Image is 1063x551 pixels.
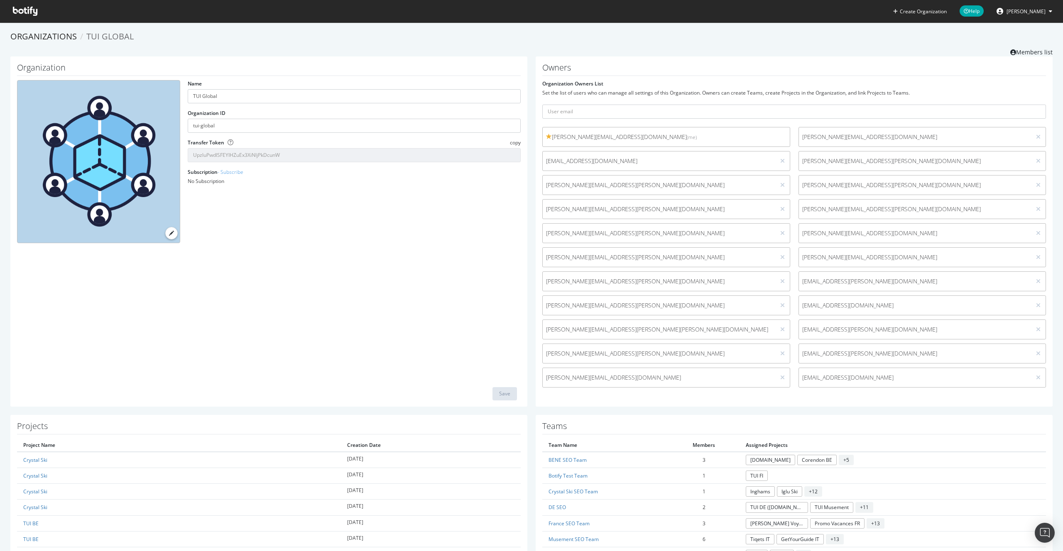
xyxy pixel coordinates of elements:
span: [EMAIL_ADDRESS][DOMAIN_NAME] [546,157,772,165]
td: [DATE] [341,452,521,468]
td: [DATE] [341,468,521,484]
button: [PERSON_NAME] [990,5,1059,18]
span: [PERSON_NAME][EMAIL_ADDRESS][PERSON_NAME][DOMAIN_NAME] [802,181,1028,189]
button: Create Organization [893,7,947,15]
td: 3 [669,452,739,468]
label: Name [188,80,202,87]
a: TUI FI [746,471,768,481]
a: BENE SEO Team [549,456,587,463]
label: Organization ID [188,110,225,117]
div: Save [499,390,510,397]
a: GetYourGuide IT [776,534,824,544]
td: [DATE] [341,531,521,547]
span: [PERSON_NAME][EMAIL_ADDRESS][PERSON_NAME][DOMAIN_NAME] [546,301,772,310]
td: [DATE] [341,500,521,515]
td: 1 [669,468,739,484]
h1: Owners [542,63,1046,76]
div: Open Intercom Messenger [1035,523,1055,543]
span: [PERSON_NAME][EMAIL_ADDRESS][DOMAIN_NAME] [546,133,786,141]
span: copy [510,139,521,146]
a: TUI BE [23,536,39,543]
th: Members [669,439,739,452]
a: Organizations [10,31,77,42]
span: [PERSON_NAME][EMAIL_ADDRESS][PERSON_NAME][DOMAIN_NAME] [546,277,772,285]
button: Save [492,387,517,400]
td: 2 [669,500,739,515]
input: Organization ID [188,119,521,133]
a: Inghams [746,486,775,497]
span: [PERSON_NAME][EMAIL_ADDRESS][PERSON_NAME][DOMAIN_NAME] [802,157,1028,165]
a: [DOMAIN_NAME] [746,455,795,465]
td: [DATE] [341,484,521,500]
td: 3 [669,515,739,531]
a: TUI BE [23,520,39,527]
div: No Subscription [188,178,521,185]
small: (me) [687,134,697,140]
span: [PERSON_NAME][EMAIL_ADDRESS][DOMAIN_NAME] [802,253,1028,261]
a: Crystal Ski [23,456,47,463]
a: TUI DE ([DOMAIN_NAME]) [746,502,808,512]
a: Crystal Ski [23,472,47,479]
span: [EMAIL_ADDRESS][DOMAIN_NAME] [802,373,1028,382]
input: name [188,89,521,103]
a: Crystal Ski SEO Team [549,488,598,495]
a: Musement SEO Team [549,536,599,543]
span: Osman Khan [1007,8,1046,15]
label: Transfer Token [188,139,224,146]
span: [PERSON_NAME][EMAIL_ADDRESS][PERSON_NAME][DOMAIN_NAME] [802,205,1028,213]
a: Corendon BE [797,455,837,465]
h1: Teams [542,422,1046,434]
th: Creation Date [341,439,521,452]
a: [PERSON_NAME] Voyages FR [746,518,808,529]
td: 6 [669,531,739,547]
span: [PERSON_NAME][EMAIL_ADDRESS][PERSON_NAME][DOMAIN_NAME] [546,181,772,189]
a: Tiqets IT [746,534,774,544]
span: Help [960,5,984,17]
span: [PERSON_NAME][EMAIL_ADDRESS][PERSON_NAME][DOMAIN_NAME] [546,229,772,237]
a: Botify Test Team [549,472,588,479]
h1: Organization [17,63,521,76]
span: [EMAIL_ADDRESS][DOMAIN_NAME] [802,301,1028,310]
span: [EMAIL_ADDRESS][PERSON_NAME][DOMAIN_NAME] [802,325,1028,334]
span: [PERSON_NAME][EMAIL_ADDRESS][PERSON_NAME][PERSON_NAME][DOMAIN_NAME] [546,325,772,334]
label: Subscription [188,168,243,176]
span: + 5 [839,455,854,465]
span: TUI Global [86,31,134,42]
span: + 12 [804,486,822,497]
td: [DATE] [341,515,521,531]
span: [PERSON_NAME][EMAIL_ADDRESS][DOMAIN_NAME] [802,133,1028,141]
span: [PERSON_NAME][EMAIL_ADDRESS][PERSON_NAME][DOMAIN_NAME] [546,349,772,358]
a: TUI Musement [810,502,853,512]
a: Iglu Ski [777,486,802,497]
a: Promo Vacances FR [810,518,865,529]
span: [PERSON_NAME][EMAIL_ADDRESS][PERSON_NAME][DOMAIN_NAME] [546,253,772,261]
div: Set the list of users who can manage all settings of this Organization. Owners can create Teams, ... [542,89,1046,96]
th: Project Name [17,439,341,452]
a: DE SEO [549,504,566,511]
th: Team Name [542,439,669,452]
a: France SEO Team [549,520,590,527]
span: + 11 [855,502,873,512]
a: Crystal Ski [23,504,47,511]
ol: breadcrumbs [10,31,1053,43]
a: - Subscribe [218,168,243,176]
label: Organization Owners List [542,80,603,87]
span: [PERSON_NAME][EMAIL_ADDRESS][DOMAIN_NAME] [546,373,772,382]
span: [EMAIL_ADDRESS][PERSON_NAME][DOMAIN_NAME] [802,349,1028,358]
span: [EMAIL_ADDRESS][PERSON_NAME][DOMAIN_NAME] [802,277,1028,285]
h1: Projects [17,422,521,434]
input: User email [542,105,1046,119]
td: 1 [669,484,739,500]
span: + 13 [826,534,844,544]
span: [PERSON_NAME][EMAIL_ADDRESS][PERSON_NAME][DOMAIN_NAME] [546,205,772,213]
span: + 13 [867,518,884,529]
a: Members list [1010,46,1053,56]
a: Crystal Ski [23,488,47,495]
th: Assigned Projects [740,439,1046,452]
span: [PERSON_NAME][EMAIL_ADDRESS][DOMAIN_NAME] [802,229,1028,237]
